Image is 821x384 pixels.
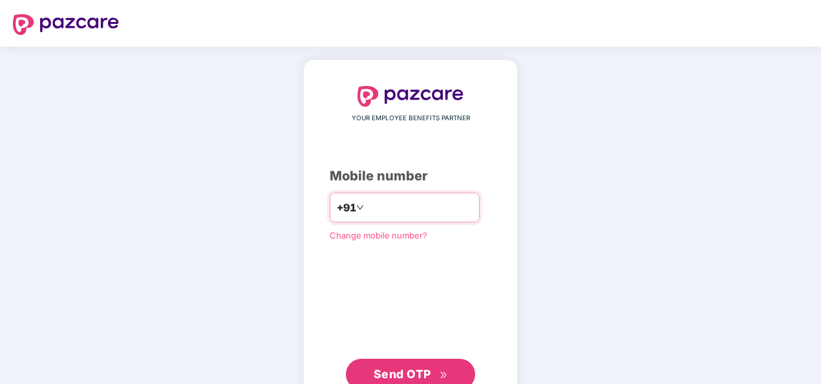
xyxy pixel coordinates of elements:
div: Mobile number [330,166,491,186]
span: down [356,204,364,211]
span: double-right [440,371,448,379]
img: logo [13,14,119,35]
img: logo [357,86,464,107]
a: Change mobile number? [330,230,427,240]
span: YOUR EMPLOYEE BENEFITS PARTNER [352,113,470,123]
span: +91 [337,200,356,216]
span: Send OTP [374,367,431,381]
